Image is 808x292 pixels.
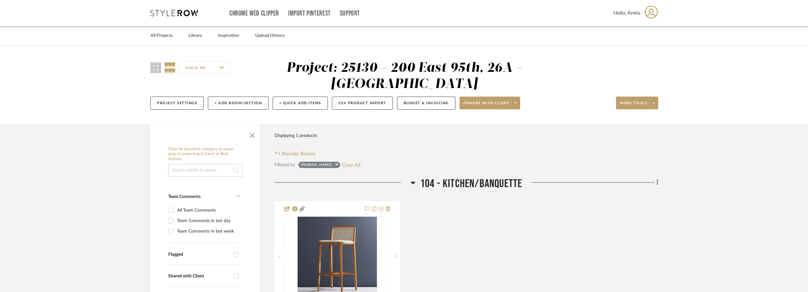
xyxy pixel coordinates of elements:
[168,194,201,199] span: Team Comments
[208,97,268,110] button: + Add Room/Section
[246,128,259,140] button: Close
[613,9,640,17] span: Hello, Anela
[189,31,202,40] a: Library
[460,97,520,109] button: Share with client
[150,31,173,40] a: All Projects
[301,163,332,169] div: [PERSON_NAME]
[229,11,279,16] a: Chrome Web Clipper
[168,164,242,177] input: Search within 1 results
[288,11,331,16] a: Import Pinterest
[168,252,231,257] div: Flagged
[177,216,238,226] div: Team Comments in last day
[275,150,315,158] button: Reorder Rooms
[397,97,455,110] button: Budget & Invoicing
[620,101,647,110] span: More tools
[342,161,361,169] button: Clear All
[275,161,295,168] div: Filtered by
[340,11,360,16] a: Support
[420,177,522,191] span: 104 - KITCHEN/BANQUETTE
[168,274,231,279] div: Shared with Client
[255,31,285,40] a: Upload History
[282,150,315,158] span: Reorder Rooms
[332,97,393,110] button: CSV Product Import
[168,147,242,162] h6: Filter by keyword, category or name prior to exporting to Excel or Bulk Actions
[177,205,238,215] div: All Team Comments
[177,226,238,236] div: Team Comments in last week
[150,97,204,110] button: Project Settings
[218,31,239,40] a: Inspiration
[275,129,317,142] div: Displaying 1 products
[616,97,658,109] button: More tools
[273,97,328,110] button: + Quick Add Items
[287,61,522,91] div: Project: 25130 - 200 East 95th, 26A - [GEOGRAPHIC_DATA]
[463,101,510,110] span: Share with client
